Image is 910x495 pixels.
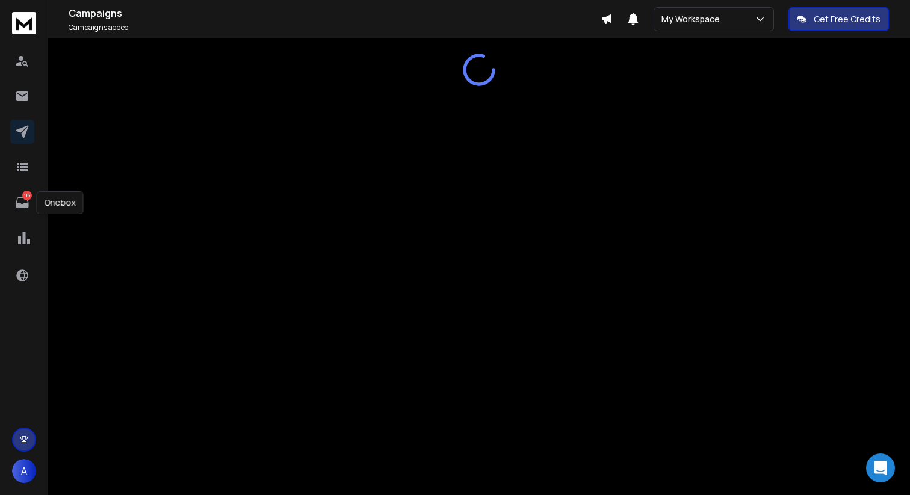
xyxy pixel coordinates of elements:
div: Open Intercom Messenger [866,453,895,482]
div: Onebox [37,191,84,214]
p: Campaigns added [69,23,601,32]
button: Get Free Credits [788,7,889,31]
h1: Campaigns [69,6,601,20]
img: logo [12,12,36,34]
p: My Workspace [661,13,725,25]
p: 116 [22,191,32,200]
button: A [12,459,36,483]
a: 116 [10,191,34,215]
p: Get Free Credits [814,13,881,25]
